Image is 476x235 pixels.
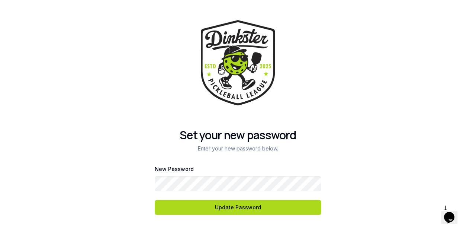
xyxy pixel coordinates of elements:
label: New Password [155,166,194,172]
img: Dinkster League Logo [201,20,275,105]
iframe: chat widget [441,201,465,224]
p: Enter your new password below. [155,145,321,152]
button: Update Password [155,200,321,215]
h2: Set your new password [155,128,321,142]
